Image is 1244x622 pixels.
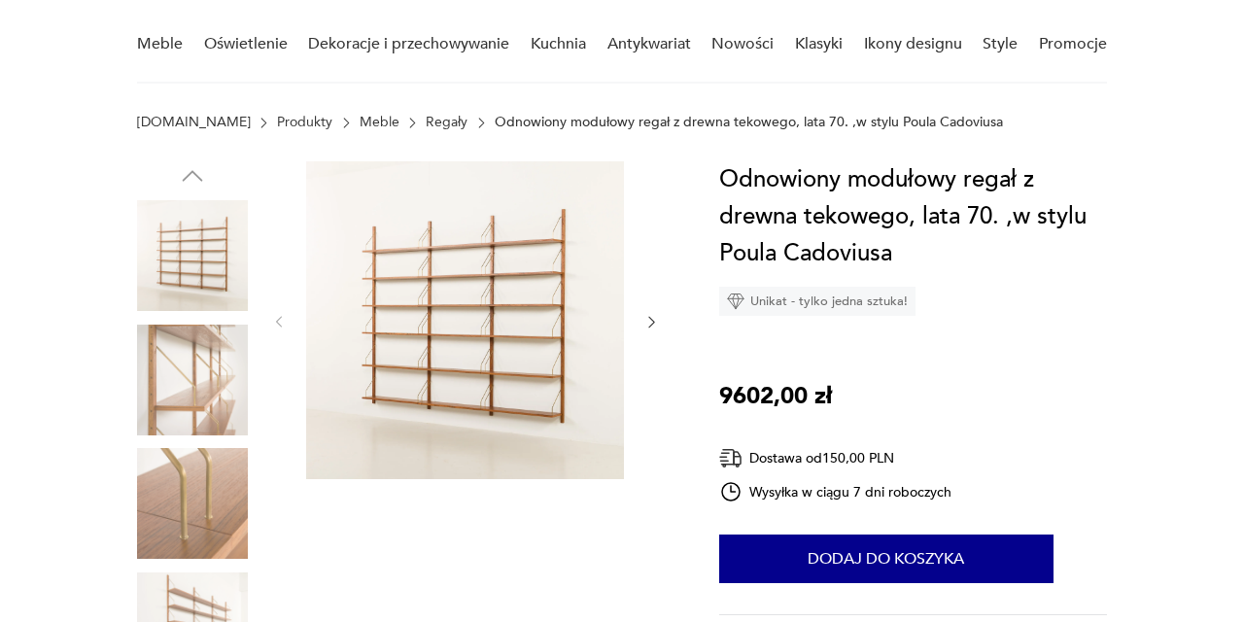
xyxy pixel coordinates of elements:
[137,7,183,82] a: Meble
[495,115,1003,130] p: Odnowiony modułowy regał z drewna tekowego, lata 70. ,w stylu Poula Cadoviusa
[137,325,248,435] img: Zdjęcie produktu Odnowiony modułowy regał z drewna tekowego, lata 70. ,w stylu Poula Cadoviusa
[719,446,952,470] div: Dostawa od 150,00 PLN
[137,448,248,559] img: Zdjęcie produktu Odnowiony modułowy regał z drewna tekowego, lata 70. ,w stylu Poula Cadoviusa
[1039,7,1107,82] a: Promocje
[607,7,691,82] a: Antykwariat
[795,7,843,82] a: Klasyki
[727,293,744,310] img: Ikona diamentu
[864,7,962,82] a: Ikony designu
[711,7,774,82] a: Nowości
[426,115,467,130] a: Regały
[137,200,248,311] img: Zdjęcie produktu Odnowiony modułowy regał z drewna tekowego, lata 70. ,w stylu Poula Cadoviusa
[719,161,1107,272] h1: Odnowiony modułowy regał z drewna tekowego, lata 70. ,w stylu Poula Cadoviusa
[308,7,509,82] a: Dekoracje i przechowywanie
[277,115,332,130] a: Produkty
[719,480,952,503] div: Wysyłka w ciągu 7 dni roboczych
[360,115,399,130] a: Meble
[306,161,624,479] img: Zdjęcie produktu Odnowiony modułowy regał z drewna tekowego, lata 70. ,w stylu Poula Cadoviusa
[983,7,1018,82] a: Style
[719,446,743,470] img: Ikona dostawy
[531,7,586,82] a: Kuchnia
[719,287,916,316] div: Unikat - tylko jedna sztuka!
[719,535,1054,583] button: Dodaj do koszyka
[204,7,288,82] a: Oświetlenie
[719,378,832,415] p: 9602,00 zł
[137,115,251,130] a: [DOMAIN_NAME]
